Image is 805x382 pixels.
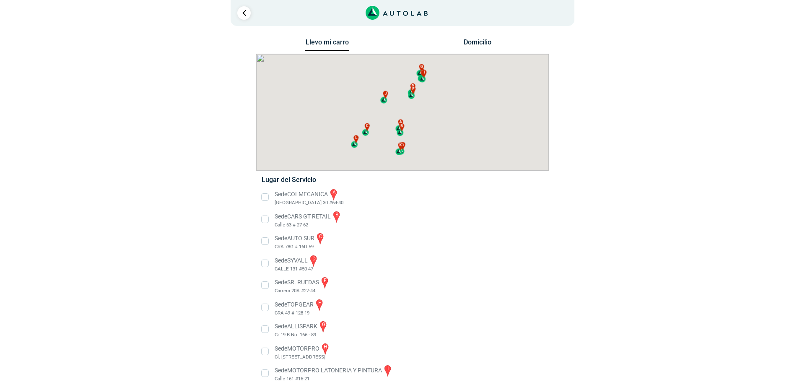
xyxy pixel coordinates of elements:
[422,69,424,75] span: h
[384,91,387,97] span: j
[399,120,402,125] span: a
[366,8,428,16] a: Link al sitio de autolab
[402,142,404,148] span: e
[421,64,423,70] span: g
[412,86,414,92] span: f
[305,38,349,51] button: Llevo mi carro
[400,123,403,129] span: b
[262,176,543,184] h5: Lugar del Servicio
[424,70,425,75] span: i
[456,38,500,50] button: Domicilio
[237,6,251,20] a: Ir al paso anterior
[412,83,414,89] span: d
[355,135,357,141] span: l
[399,143,402,148] span: k
[366,123,369,129] span: c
